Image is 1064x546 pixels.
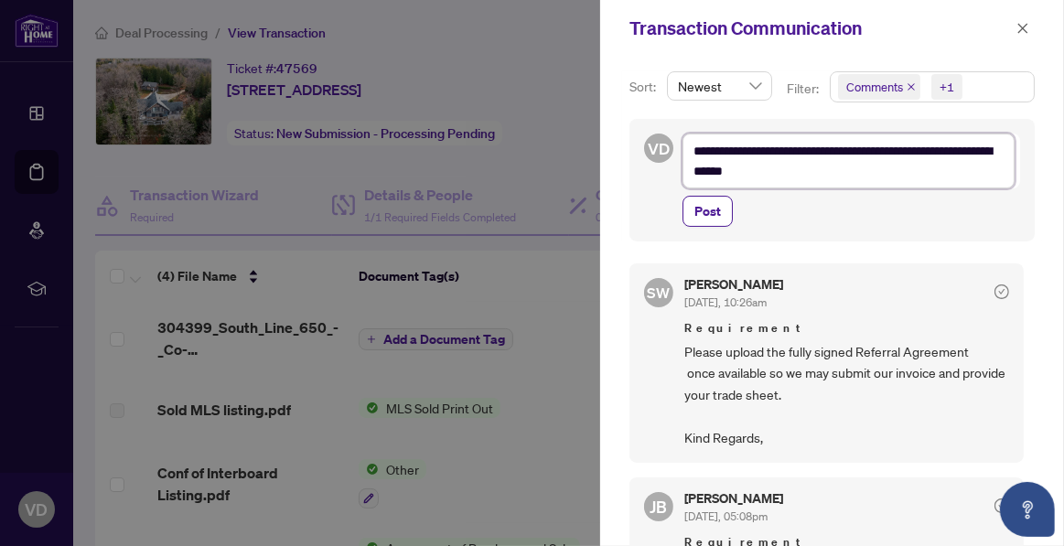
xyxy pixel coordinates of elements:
[629,15,1011,42] div: Transaction Communication
[678,72,761,100] span: Newest
[1000,482,1055,537] button: Open asap
[684,278,783,291] h5: [PERSON_NAME]
[846,78,903,96] span: Comments
[648,136,670,161] span: VD
[994,498,1009,513] span: check-circle
[940,78,954,96] div: +1
[650,494,668,519] span: JB
[787,79,822,99] p: Filter:
[682,196,733,227] button: Post
[684,509,768,523] span: [DATE], 05:08pm
[684,492,783,505] h5: [PERSON_NAME]
[994,284,1009,299] span: check-circle
[629,77,660,97] p: Sort:
[1016,22,1029,35] span: close
[684,295,767,309] span: [DATE], 10:26am
[907,82,916,91] span: close
[648,281,671,304] span: SW
[838,74,920,100] span: Comments
[684,319,1009,337] span: Requirement
[694,197,721,226] span: Post
[684,341,1009,448] span: Please upload the fully signed Referral Agreement once available so we may submit our invoice and...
